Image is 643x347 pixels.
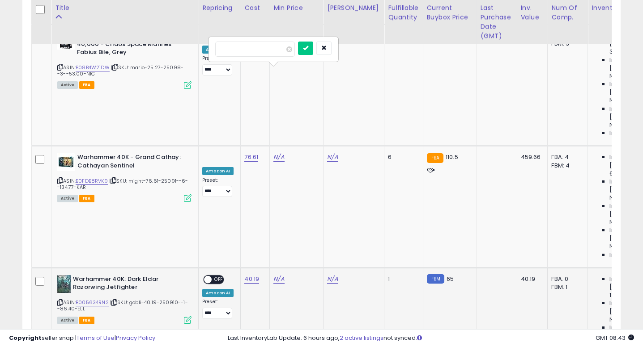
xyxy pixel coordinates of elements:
[427,153,443,163] small: FBA
[521,153,541,161] div: 459.66
[327,153,338,162] a: N/A
[427,274,444,284] small: FBM
[521,3,544,22] div: Inv. value
[609,170,613,178] span: 6
[73,275,182,294] b: Warhammer 40K: Dark Eldar Razorwing Jetfighter
[327,3,380,13] div: [PERSON_NAME]
[202,46,234,54] div: Amazon AI
[609,194,620,202] span: N/A
[551,283,581,291] div: FBM: 1
[76,177,108,185] a: B0FDB8RVK9
[55,3,195,13] div: Title
[77,153,186,172] b: Warhammer 40K - Grand Cathay: Cathayan Sentinel
[596,334,634,342] span: 2025-10-13 08:43 GMT
[388,275,416,283] div: 1
[57,32,192,88] div: ASIN:
[388,3,419,22] div: Fulfillable Quantity
[202,289,234,297] div: Amazon AI
[551,275,581,283] div: FBA: 0
[57,275,192,323] div: ASIN:
[57,299,188,312] span: | SKU: gobli-40.19-250910--1--86.40-ELL
[212,276,226,283] span: OFF
[202,167,234,175] div: Amazon AI
[427,3,473,22] div: Current Buybox Price
[57,153,192,201] div: ASIN:
[446,153,458,161] span: 110.5
[57,275,71,293] img: 51i5gOGIcuL._SL40_.jpg
[609,291,611,299] span: 1
[609,218,620,226] span: N/A
[244,275,259,284] a: 40.19
[202,55,234,75] div: Preset:
[116,334,155,342] a: Privacy Policy
[76,299,109,306] a: B005634RN2
[77,334,115,342] a: Terms of Use
[273,275,284,284] a: N/A
[57,177,188,191] span: | SKU: might-76.61-25091--6--134.77-KAR
[57,81,78,89] span: All listings currently available for purchase on Amazon
[57,317,78,324] span: All listings currently available for purchase on Amazon
[9,334,155,343] div: seller snap | |
[481,3,513,41] div: Last Purchase Date (GMT)
[9,334,42,342] strong: Copyright
[202,177,234,197] div: Preset:
[388,153,416,161] div: 6
[340,334,383,342] a: 2 active listings
[551,3,584,22] div: Num of Comp.
[57,153,75,171] img: 41k1JQtDWaL._SL40_.jpg
[76,64,110,71] a: B08B4W21DW
[77,32,186,59] b: Warhammer Games Workshop 40,000 - Chaos Space Marines Fabius Bile, Grey
[273,3,319,13] div: Min Price
[609,96,620,105] span: N/A
[57,64,183,77] span: | SKU: mario-25.27-25098--3--53.00-NIC
[202,3,237,13] div: Repricing
[79,195,94,202] span: FBA
[609,121,620,129] span: N/A
[327,275,338,284] a: N/A
[609,48,613,56] span: 3
[79,81,94,89] span: FBA
[447,275,454,283] span: 65
[609,72,620,80] span: N/A
[244,3,266,13] div: Cost
[57,195,78,202] span: All listings currently available for purchase on Amazon
[79,317,94,324] span: FBA
[521,275,541,283] div: 40.19
[609,316,620,324] span: N/A
[273,153,284,162] a: N/A
[228,334,634,343] div: Last InventoryLab Update: 6 hours ago, not synced.
[551,162,581,170] div: FBM: 4
[609,242,620,251] span: N/A
[551,153,581,161] div: FBA: 4
[202,299,234,319] div: Preset:
[244,153,258,162] a: 76.61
